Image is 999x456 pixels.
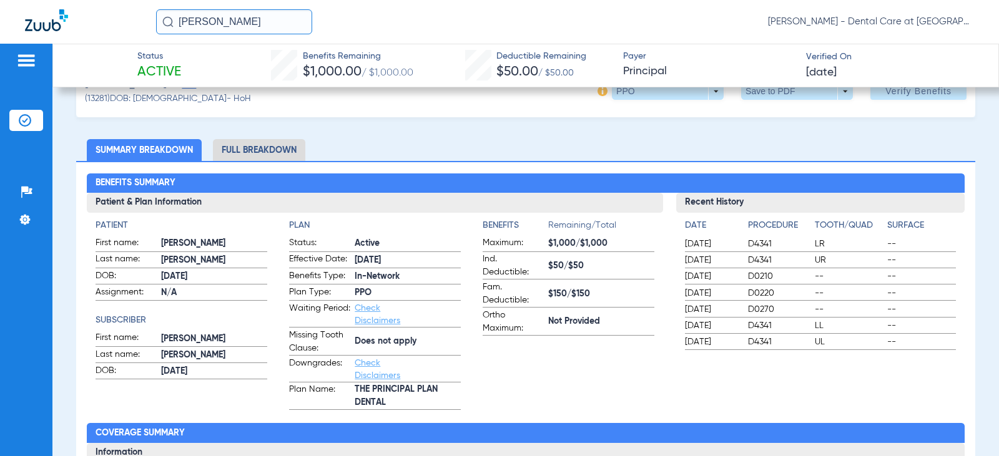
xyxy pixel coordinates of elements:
h4: Date [685,219,737,232]
h4: Tooth/Quad [815,219,883,232]
span: D0220 [748,287,810,299]
span: D4341 [748,254,810,266]
span: [DATE] [685,238,737,250]
span: UL [815,336,883,348]
span: Last name: [96,348,157,363]
span: Payer [623,50,795,63]
span: Status [137,50,181,63]
span: Benefits Remaining [303,50,413,63]
app-breakdown-title: Procedure [748,219,810,236]
img: Zuub Logo [25,9,68,31]
span: Plan Name: [289,383,350,409]
span: Last name: [96,253,157,268]
span: [PERSON_NAME] - Dental Care at [GEOGRAPHIC_DATA] [768,16,974,28]
span: Not Provided [548,315,654,328]
span: Effective Date: [289,253,350,268]
span: [DATE] [806,65,837,80]
span: Does not apply [355,335,461,348]
h4: Subscriber [96,314,267,327]
img: info-icon [598,86,608,96]
span: $50.00 [496,65,538,79]
span: Downgrades: [289,357,350,382]
span: $50/$50 [548,260,654,273]
span: D4341 [748,238,810,250]
span: D0210 [748,270,810,283]
h3: Recent History [676,193,964,213]
button: Save to PDF [741,82,853,100]
span: -- [815,287,883,299]
span: N/A [161,286,267,299]
span: $1,000.00 [303,65,362,79]
span: [DATE] [161,365,267,378]
span: [DATE] [685,303,737,316]
span: Status: [289,236,350,251]
span: [DATE] [685,319,737,332]
button: Verify Benefits [870,82,967,100]
h4: Benefits [483,219,548,232]
span: Waiting Period: [289,302,350,327]
span: -- [887,336,955,348]
span: Principal [623,64,795,79]
span: Verify Benefits [885,86,952,96]
span: -- [887,254,955,266]
span: Assignment: [96,286,157,301]
app-breakdown-title: Benefits [483,219,548,236]
img: Search Icon [162,16,174,27]
h4: Plan [289,219,461,232]
h3: Patient & Plan Information [87,193,663,213]
h4: Patient [96,219,267,232]
span: THE PRINCIPAL PLAN DENTAL [355,383,461,409]
span: Plan Type: [289,286,350,301]
span: -- [887,238,955,250]
span: First name: [96,236,157,251]
span: Benefits Type: [289,269,350,284]
span: Active [137,64,181,81]
span: Missing Tooth Clause: [289,329,350,355]
span: -- [887,270,955,283]
span: LR [815,238,883,250]
span: -- [887,319,955,332]
h2: Coverage Summary [87,423,964,443]
span: Ind. Deductible: [483,253,544,279]
span: / $50.00 [538,69,574,77]
span: Active [355,237,461,250]
a: Check Disclaimers [355,304,400,325]
span: [PERSON_NAME] [161,332,267,346]
span: D4341 [748,336,810,348]
span: [DATE] [161,270,267,283]
span: [PERSON_NAME] [161,349,267,362]
li: Summary Breakdown [87,139,202,161]
li: Full Breakdown [213,139,305,161]
span: -- [887,287,955,299]
span: -- [815,303,883,316]
span: Deductible Remaining [496,50,586,63]
span: PPO [355,286,461,299]
span: [DATE] [685,336,737,348]
span: [PERSON_NAME] [161,237,267,250]
span: [DATE] [355,254,461,267]
app-breakdown-title: Date [685,219,737,236]
span: D0270 [748,303,810,316]
h2: Benefits Summary [87,173,964,193]
h4: Surface [887,219,955,232]
span: First name: [96,331,157,346]
span: LL [815,319,883,332]
img: hamburger-icon [16,53,36,68]
span: / $1,000.00 [362,68,413,78]
span: Fam. Deductible: [483,281,544,307]
span: [DATE] [685,254,737,266]
span: Verified On [806,51,978,64]
span: [DATE] [685,270,737,283]
h4: Procedure [748,219,810,232]
span: DOB: [96,269,157,284]
span: -- [887,303,955,316]
span: -- [815,270,883,283]
a: Check Disclaimers [355,359,400,380]
span: D4341 [748,319,810,332]
span: $1,000/$1,000 [548,237,654,250]
span: [PERSON_NAME] [161,254,267,267]
button: PPO [612,82,724,100]
span: In-Network [355,270,461,283]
